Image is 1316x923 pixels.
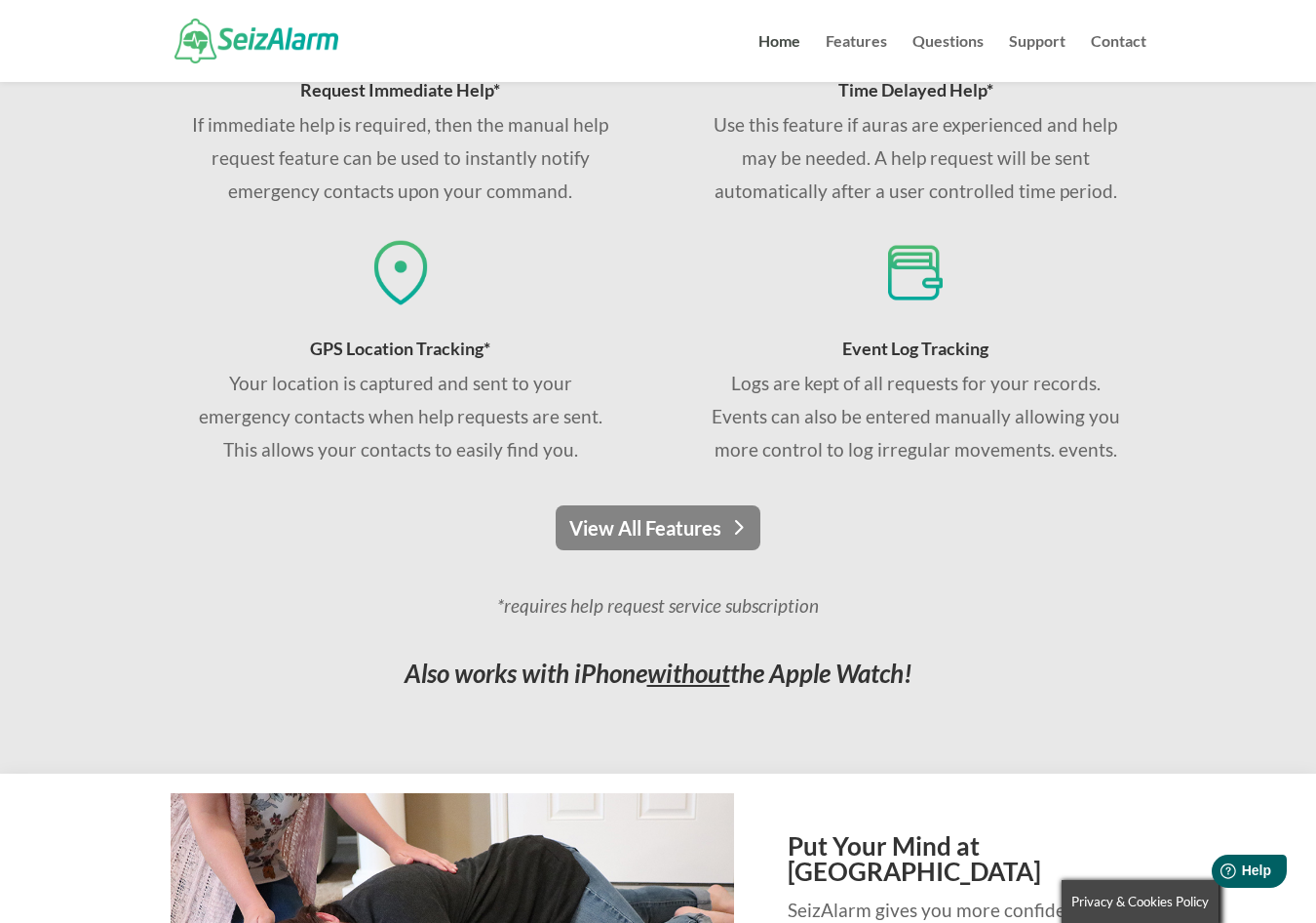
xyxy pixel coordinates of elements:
[758,34,800,82] a: Home
[405,658,912,689] em: Also works with iPhone the Apple Watch!
[174,19,339,62] img: SeizAlarm
[647,658,730,689] span: without
[365,235,437,310] img: GPS coordinates sent to contacts if seizure is detected
[842,338,988,359] span: Event Log Tracking
[310,338,490,359] span: GPS Location Tracking*
[300,79,500,100] span: Request Immediate Help*
[1071,894,1209,909] span: Privacy & Cookies Policy
[838,79,993,100] span: Time Delayed Help*
[497,594,819,617] em: *requires help request service subscription
[556,505,760,550] a: View All Features
[707,367,1125,467] p: Logs are kept of all requests for your records. Events can also be entered manually allowing you ...
[826,34,887,82] a: Features
[1091,34,1146,82] a: Contact
[191,367,609,467] div: Your location is captured and sent to your emergency contacts when help requests are sent. This a...
[912,34,984,82] a: Questions
[191,108,609,209] p: If immediate help is required, then the manual help request feature can be used to instantly noti...
[707,108,1125,209] p: Use this feature if auras are experienced and help may be needed. A help request will be sent aut...
[879,235,951,310] img: Track seizure events for your records and share with your doctor
[788,833,1145,894] h2: Put Your Mind at [GEOGRAPHIC_DATA]
[1009,34,1065,82] a: Support
[1142,847,1295,902] iframe: Help widget launcher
